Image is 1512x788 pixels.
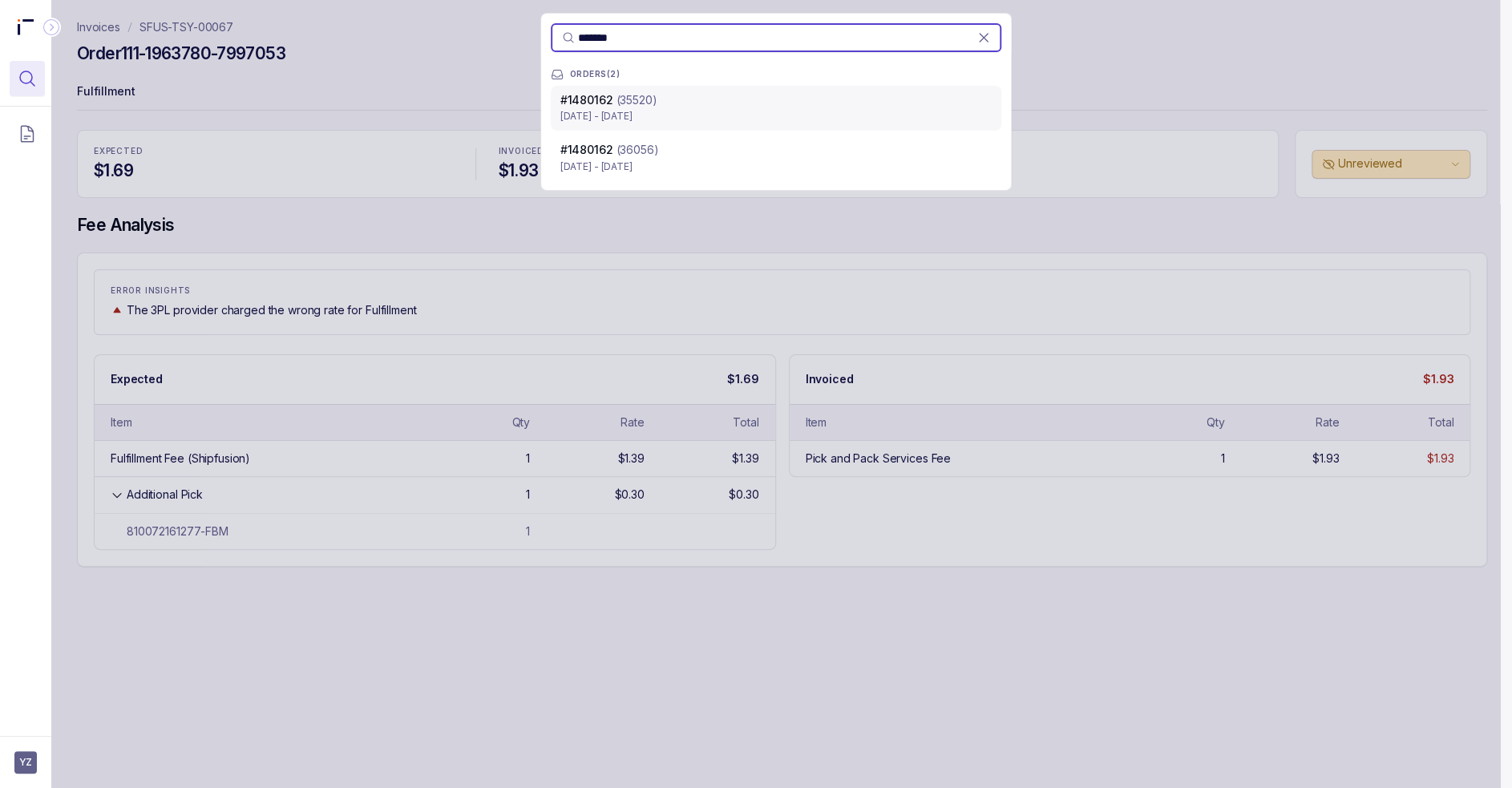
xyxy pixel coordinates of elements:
[42,18,61,37] div: Collapse Icon
[10,61,45,96] button: Menu Icon Button MagnifyingGlassIcon
[570,70,621,79] p: ORDERS ( 2 )
[560,159,992,175] p: [DATE] - [DATE]
[14,751,37,774] button: User initials
[560,108,992,124] p: [DATE] - [DATE]
[10,116,45,152] button: Menu Icon Button DocumentTextIcon
[560,143,613,156] span: #
[616,142,658,158] p: (36056)
[567,143,612,156] span: 1480162
[560,93,613,107] span: #
[616,92,657,108] p: (35520)
[567,93,612,107] span: 1480162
